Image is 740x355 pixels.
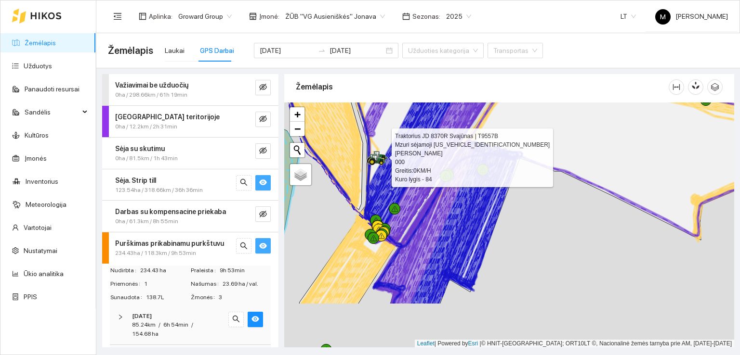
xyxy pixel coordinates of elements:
[24,224,52,231] a: Vartotojai
[415,340,734,348] div: | Powered by © HNIT-[GEOGRAPHIC_DATA]; ORT10LT ©, Nacionalinė žemės tarnyba prie AM, [DATE]-[DATE]
[240,242,248,251] span: search
[110,306,271,345] div: [DATE]85.24km/6h 54min/154.68 hasearcheye
[159,321,160,328] span: /
[165,45,185,56] div: Laukai
[255,238,271,254] button: eye
[290,122,304,136] a: Zoom out
[132,321,156,328] span: 85.24km
[251,315,259,324] span: eye
[228,312,244,327] button: search
[115,122,177,131] span: 0ha / 12.2km / 2h 31min
[417,340,435,347] a: Leaflet
[149,11,172,22] span: Aplinka :
[236,238,251,254] button: search
[25,85,79,93] a: Panaudoti resursai
[259,115,267,124] span: eye-invisible
[660,9,666,25] span: M
[25,131,49,139] a: Kultūros
[655,13,728,20] span: [PERSON_NAME]
[669,79,684,95] button: column-width
[191,279,223,289] span: Našumas
[24,62,52,70] a: Užduotys
[290,164,311,185] a: Layers
[255,80,271,95] button: eye-invisible
[24,247,57,254] a: Nustatymai
[115,113,220,121] strong: [GEOGRAPHIC_DATA] teritorijoje
[115,90,187,100] span: 0ha / 298.66km / 61h 19min
[139,13,146,20] span: layout
[115,240,224,247] strong: Purškimas prikabinamu purkštuvu
[255,143,271,159] button: eye-invisible
[102,201,278,232] div: Darbas su kompensacine priekaba0ha / 61.3km / 8h 55mineye-invisible
[219,293,270,302] span: 3
[115,249,196,258] span: 234.43ha / 118.3km / 9h 53min
[115,186,203,195] span: 123.54ha / 318.66km / 36h 36min
[113,12,122,21] span: menu-fold
[240,178,248,188] span: search
[318,47,326,54] span: to
[110,266,140,275] span: Nudirbta
[26,177,58,185] a: Inventorius
[115,81,188,89] strong: Važiavimai be užduočių
[102,106,278,137] div: [GEOGRAPHIC_DATA] teritorijoje0ha / 12.2km / 2h 31mineye-invisible
[178,9,232,24] span: Groward Group
[248,312,263,327] button: eye
[25,102,79,122] span: Sandėlis
[330,45,384,56] input: Pabaigos data
[259,147,267,156] span: eye-invisible
[294,108,301,120] span: +
[108,7,127,26] button: menu-fold
[621,9,636,24] span: LT
[132,330,159,337] span: 154.68 ha
[318,47,326,54] span: swap-right
[132,313,152,319] strong: [DATE]
[259,83,267,92] span: eye-invisible
[468,340,478,347] a: Esri
[191,266,220,275] span: Praleista
[255,175,271,190] button: eye
[146,293,190,302] span: 138.7L
[102,232,278,264] div: Purškimas prikabinamu purkštuvu234.43ha / 118.3km / 9h 53minsearcheye
[108,43,153,58] span: Žemėlapis
[232,315,240,324] span: search
[290,107,304,122] a: Zoom in
[26,201,66,208] a: Meteorologija
[102,74,278,105] div: Važiavimai be užduočių0ha / 298.66km / 61h 19mineye-invisible
[236,175,251,190] button: search
[259,210,267,219] span: eye-invisible
[220,266,270,275] span: 9h 53min
[294,123,301,135] span: −
[255,112,271,127] button: eye-invisible
[259,11,279,22] span: Įmonė :
[260,45,314,56] input: Pradžios data
[110,279,144,289] span: Priemonės
[118,314,123,320] span: right
[24,270,64,278] a: Ūkio analitika
[290,143,304,157] button: Initiate a new search
[25,154,47,162] a: Įmonės
[412,11,440,22] span: Sezonas :
[163,321,188,328] span: 6h 54min
[25,39,56,47] a: Žemėlapis
[200,45,234,56] div: GPS Darbai
[296,73,669,101] div: Žemėlapis
[223,279,270,289] span: 23.69 ha / val.
[24,293,37,301] a: PPIS
[102,138,278,169] div: Sėja su skutimu0ha / 81.5km / 1h 43mineye-invisible
[669,83,684,91] span: column-width
[480,340,481,347] span: |
[259,242,267,251] span: eye
[144,279,190,289] span: 1
[115,217,178,226] span: 0ha / 61.3km / 8h 55min
[285,9,385,24] span: ŽŪB "VG Ausieniškės" Jonava
[140,266,190,275] span: 234.43 ha
[402,13,410,20] span: calendar
[115,177,156,184] strong: Sėja. Strip till
[259,178,267,188] span: eye
[115,145,165,152] strong: Sėja su skutimu
[115,154,178,163] span: 0ha / 81.5km / 1h 43min
[191,293,219,302] span: Žmonės
[102,169,278,201] div: Sėja. Strip till123.54ha / 318.66km / 36h 36minsearcheye
[255,206,271,222] button: eye-invisible
[115,208,226,216] strong: Darbas su kompensacine priekaba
